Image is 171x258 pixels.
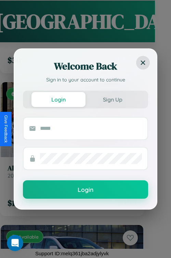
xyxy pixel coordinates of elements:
[31,92,85,107] button: Login
[23,76,148,84] p: Sign in to your account to continue
[3,115,8,143] div: Give Feedback
[23,59,148,73] h2: Welcome Back
[23,180,148,199] button: Login
[85,92,140,107] button: Sign Up
[7,235,23,251] iframe: Intercom live chat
